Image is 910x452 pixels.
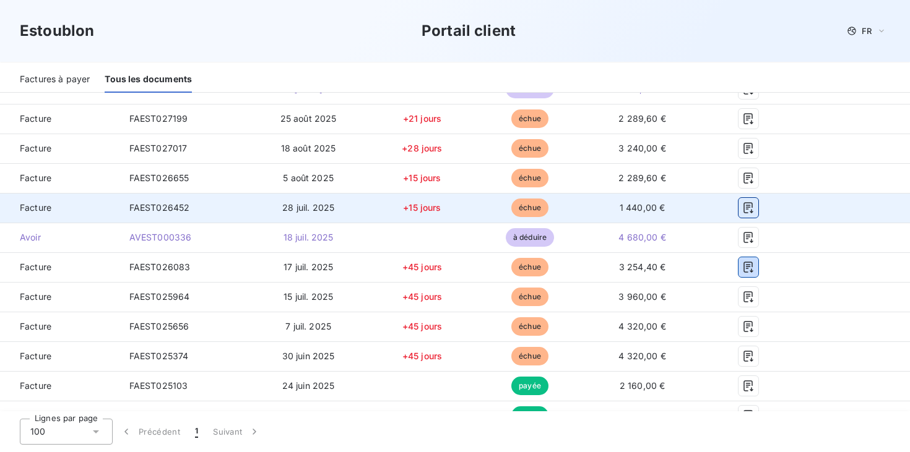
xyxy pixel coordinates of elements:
[129,410,189,420] span: FAEST024707
[403,173,441,183] span: +15 jours
[20,67,90,93] div: Factures à payer
[129,202,190,213] span: FAEST026452
[129,143,188,153] span: FAEST027017
[285,321,331,331] span: 7 juil. 2025
[195,425,198,438] span: 1
[284,262,333,272] span: 17 juil. 2025
[619,262,666,272] span: 3 254,40 €
[283,410,334,420] span: 16 juin 2025
[10,320,110,333] span: Facture
[511,109,548,128] span: échue
[10,113,110,125] span: Facture
[10,231,110,244] span: Avoir
[403,113,441,124] span: +21 jours
[619,410,666,420] span: 5 220,00 €
[511,139,548,158] span: échue
[284,232,334,242] span: 18 juil. 2025
[620,380,665,391] span: 2 160,00 €
[511,406,548,425] span: payée
[282,351,335,361] span: 30 juin 2025
[618,321,666,331] span: 4 320,00 €
[282,202,334,213] span: 28 juil. 2025
[402,291,442,302] span: +45 jours
[129,113,188,124] span: FAEST027199
[10,261,110,273] span: Facture
[862,26,872,36] span: FR
[113,419,188,445] button: Précédent
[10,291,110,303] span: Facture
[280,113,337,124] span: 25 août 2025
[618,291,666,302] span: 3 960,00 €
[620,202,665,213] span: 1 440,00 €
[129,380,188,391] span: FAEST025103
[10,142,110,155] span: Facture
[20,20,94,42] h3: Estoublon
[129,262,191,272] span: FAEST026083
[10,380,110,392] span: Facture
[511,169,548,187] span: échue
[402,321,442,331] span: +45 jours
[10,350,110,362] span: Facture
[283,173,334,183] span: 5 août 2025
[402,143,442,153] span: +28 jours
[30,425,45,438] span: 100
[188,419,206,445] button: 1
[129,232,192,242] span: AVEST000336
[506,228,554,247] span: à déduire
[129,173,189,183] span: FAEST026655
[129,291,190,302] span: FAEST025964
[511,317,548,336] span: échue
[129,351,189,361] span: FAEST025374
[618,351,666,361] span: 4 320,00 €
[511,347,548,365] span: échue
[618,232,666,242] span: 4 680,00 €
[618,113,666,124] span: 2 289,60 €
[10,202,110,214] span: Facture
[511,377,548,395] span: payée
[10,172,110,184] span: Facture
[403,202,441,213] span: +15 jours
[206,419,268,445] button: Suivant
[511,198,548,217] span: échue
[618,173,666,183] span: 2 289,60 €
[422,20,516,42] h3: Portail client
[281,143,336,153] span: 18 août 2025
[105,67,192,93] div: Tous les documents
[10,409,110,422] span: Facture
[402,351,442,361] span: +45 jours
[511,288,548,306] span: échue
[511,258,548,276] span: échue
[282,380,335,391] span: 24 juin 2025
[284,291,333,302] span: 15 juil. 2025
[618,143,666,153] span: 3 240,00 €
[129,321,189,331] span: FAEST025656
[402,262,442,272] span: +45 jours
